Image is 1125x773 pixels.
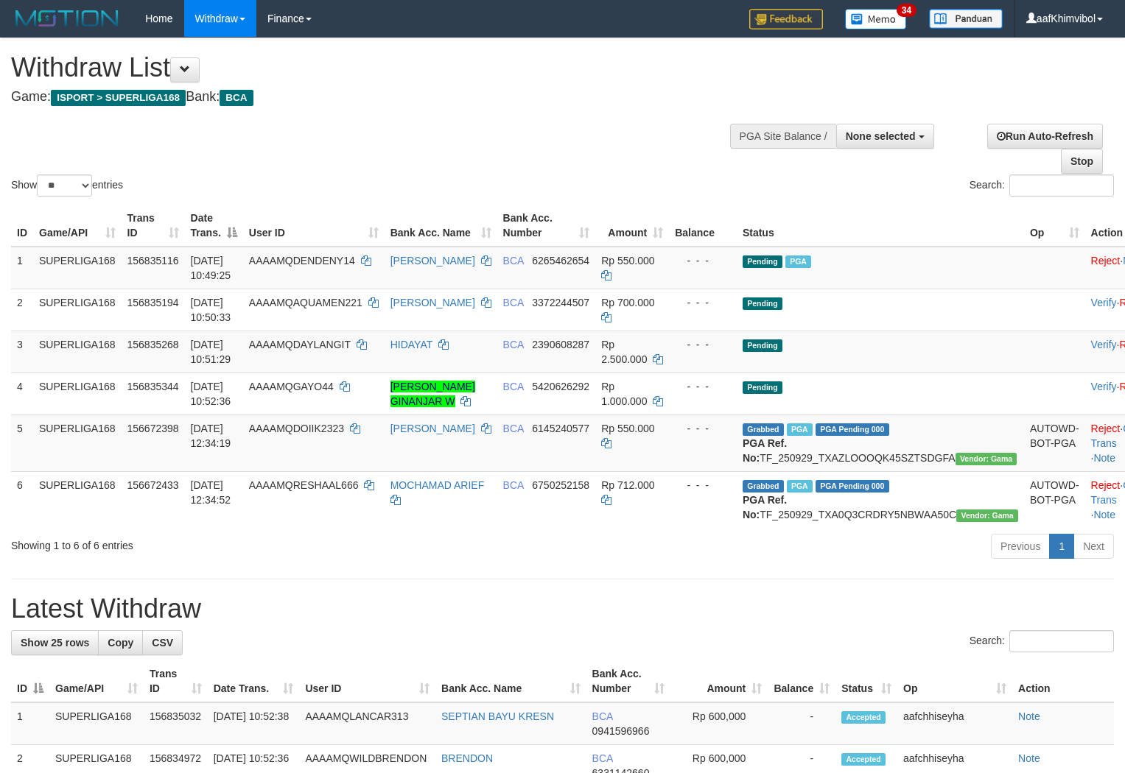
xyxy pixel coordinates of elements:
span: 34 [897,4,917,17]
a: [PERSON_NAME] [390,255,475,267]
span: Rp 550.000 [601,255,654,267]
span: Copy 0941596966 to clipboard [592,725,650,737]
h1: Latest Withdraw [11,594,1114,624]
span: Marked by aafsoycanthlai [787,423,813,436]
span: None selected [846,130,916,142]
img: panduan.png [929,9,1003,29]
td: SUPERLIGA168 [33,331,122,373]
span: BCA [503,423,524,434]
td: - [768,702,835,745]
td: SUPERLIGA168 [49,702,144,745]
span: 156835116 [127,255,179,267]
td: SUPERLIGA168 [33,289,122,331]
span: AAAAMQGAYO44 [249,381,334,392]
td: 1 [11,702,49,745]
span: PGA Pending [816,480,889,493]
a: CSV [142,630,183,655]
span: Pending [743,255,782,268]
div: - - - [675,478,731,493]
td: AUTOWD-BOT-PGA [1024,414,1085,471]
div: - - - [675,337,731,352]
span: 156672433 [127,479,179,491]
span: BCA [592,710,613,722]
span: [DATE] 12:34:19 [191,423,231,449]
label: Search: [970,630,1114,652]
th: Op: activate to sort column ascending [897,660,1012,702]
td: 6 [11,471,33,528]
span: Pending [743,297,782,310]
th: User ID: activate to sort column ascending [243,205,385,247]
a: Note [1093,452,1115,464]
span: BCA [503,381,524,392]
span: Pending [743,339,782,352]
th: Action [1012,660,1114,702]
img: Feedback.jpg [749,9,823,29]
a: BRENDON [441,752,493,764]
span: AAAAMQDOIIK2323 [249,423,344,434]
td: SUPERLIGA168 [33,373,122,414]
a: HIDAYAT [390,339,432,350]
td: TF_250929_TXAZLOOOQK45SZTSDGFA [737,414,1024,471]
a: Show 25 rows [11,630,99,655]
span: ISPORT > SUPERLIGA168 [51,90,186,106]
th: Bank Acc. Name: activate to sort column ascending [435,660,586,702]
th: Status [737,205,1024,247]
span: [DATE] 10:50:33 [191,297,231,323]
span: Copy [108,637,133,649]
span: AAAAMQRESHAAL666 [249,479,359,491]
span: CSV [152,637,173,649]
td: 4 [11,373,33,414]
a: Verify [1091,297,1117,308]
td: 2 [11,289,33,331]
span: Rp 700.000 [601,297,654,308]
b: PGA Ref. No: [743,437,787,464]
td: AUTOWD-BOT-PGA [1024,471,1085,528]
span: PGA Pending [816,423,889,436]
span: Vendor URL: https://trx31.1velocity.biz [956,453,1017,465]
th: Date Trans.: activate to sort column ascending [208,660,300,702]
div: Showing 1 to 6 of 6 entries [11,532,458,553]
a: Copy [98,630,143,655]
span: BCA [503,297,524,308]
span: Accepted [841,711,886,724]
a: SEPTIAN BAYU KRESN [441,710,554,722]
a: [PERSON_NAME] [390,297,475,308]
a: Verify [1091,339,1117,350]
td: Rp 600,000 [670,702,768,745]
span: Rp 712.000 [601,479,654,491]
th: Amount: activate to sort column ascending [595,205,669,247]
td: 156835032 [144,702,208,745]
td: TF_250929_TXA0Q3CRDRY5NBWAA50C [737,471,1024,528]
div: - - - [675,295,731,310]
a: Note [1093,509,1115,520]
span: AAAAMQDENDENY14 [249,255,355,267]
a: Next [1073,534,1114,559]
th: Bank Acc. Number: activate to sort column ascending [497,205,596,247]
span: Rp 2.500.000 [601,339,647,365]
label: Search: [970,174,1114,197]
a: [PERSON_NAME] GINANJAR W [390,381,475,407]
span: AAAAMQDAYLANGIT [249,339,351,350]
span: Accepted [841,753,886,766]
span: BCA [220,90,253,106]
b: PGA Ref. No: [743,494,787,520]
td: SUPERLIGA168 [33,471,122,528]
label: Show entries [11,174,123,197]
input: Search: [1009,174,1114,197]
div: - - - [675,421,731,436]
select: Showentries [37,174,92,197]
th: Balance: activate to sort column ascending [768,660,835,702]
th: Balance [669,205,737,247]
span: Rp 550.000 [601,423,654,434]
a: 1 [1049,534,1074,559]
span: 156835344 [127,381,179,392]
th: Game/API: activate to sort column ascending [49,660,144,702]
h1: Withdraw List [11,53,735,82]
th: ID: activate to sort column descending [11,660,49,702]
th: ID [11,205,33,247]
td: aafchhiseyha [897,702,1012,745]
td: SUPERLIGA168 [33,414,122,471]
span: 156835268 [127,339,179,350]
span: Marked by aafsoycanthlai [787,480,813,493]
span: Copy 6145240577 to clipboard [532,423,589,434]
